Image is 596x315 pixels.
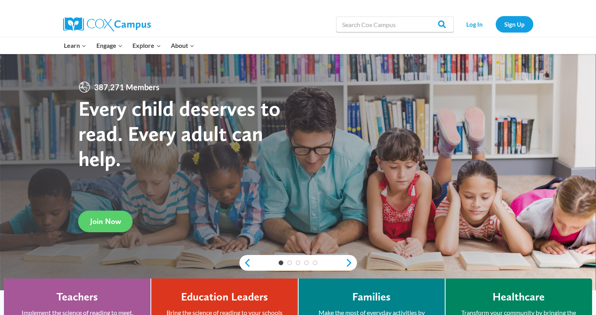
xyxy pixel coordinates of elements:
[239,255,357,271] div: content slider buttons
[171,40,194,51] span: About
[181,290,268,304] h4: Education Leaders
[287,260,292,265] a: 2
[352,290,391,304] h4: Families
[458,16,492,32] a: Log In
[63,17,151,31] img: Cox Campus
[313,260,317,265] a: 5
[493,290,545,304] h4: Healthcare
[90,217,121,226] span: Join Now
[78,96,281,171] strong: Every child deserves to read. Every adult can help.
[56,290,98,304] h4: Teachers
[78,211,133,232] a: Join Now
[296,260,301,265] a: 3
[345,258,357,268] a: next
[336,16,454,32] input: Search Cox Campus
[96,40,123,51] span: Engage
[59,37,199,54] nav: Primary Navigation
[496,16,533,32] a: Sign Up
[239,258,251,268] a: previous
[279,260,283,265] a: 1
[132,40,161,51] span: Explore
[91,81,163,93] span: 387,271 Members
[304,260,309,265] a: 4
[458,16,533,32] nav: Secondary Navigation
[64,40,86,51] span: Learn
